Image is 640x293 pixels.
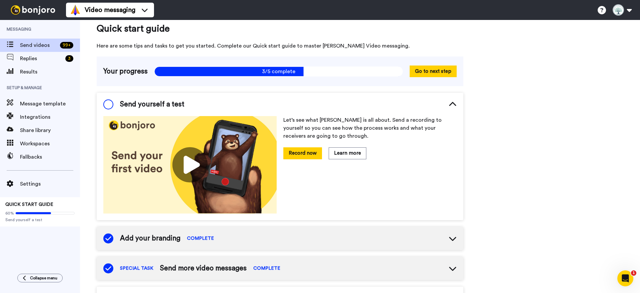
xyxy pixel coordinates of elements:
[20,140,80,148] span: Workspaces
[20,153,80,161] span: Fallbacks
[97,22,463,35] span: Quick start guide
[8,5,58,15] img: bj-logo-header-white.svg
[20,55,63,63] span: Replies
[5,202,53,207] span: QUICK START GUIDE
[120,99,184,109] span: Send yourself a test
[283,147,322,159] button: Record now
[154,67,403,76] span: 3/5 complete
[120,233,180,243] span: Add your branding
[85,5,135,15] span: Video messaging
[253,265,280,272] span: COMPLETE
[410,66,457,77] button: Go to next step
[329,147,366,159] button: Learn more
[5,217,75,222] span: Send yourself a test
[17,274,63,282] button: Collapse menu
[30,275,57,281] span: Collapse menu
[187,235,214,242] span: COMPLETE
[5,211,14,216] span: 60%
[20,113,80,121] span: Integrations
[283,116,457,140] p: Let’s see what [PERSON_NAME] is all about. Send a recording to yourself so you can see how the pr...
[70,5,81,15] img: vm-color.svg
[103,67,148,76] span: Your progress
[97,42,463,50] span: Here are some tips and tasks to get you started. Complete our Quick start guide to master [PERSON...
[103,116,277,214] img: 178eb3909c0dc23ce44563bdb6dc2c11.jpg
[20,126,80,134] span: Share library
[631,270,636,276] span: 1
[120,265,153,272] span: SPECIAL TASK
[60,42,73,49] div: 99 +
[20,41,57,49] span: Send videos
[65,55,73,62] div: 3
[20,68,80,76] span: Results
[617,270,633,286] iframe: Intercom live chat
[20,100,80,108] span: Message template
[160,263,247,273] span: Send more video messages
[20,180,80,188] span: Settings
